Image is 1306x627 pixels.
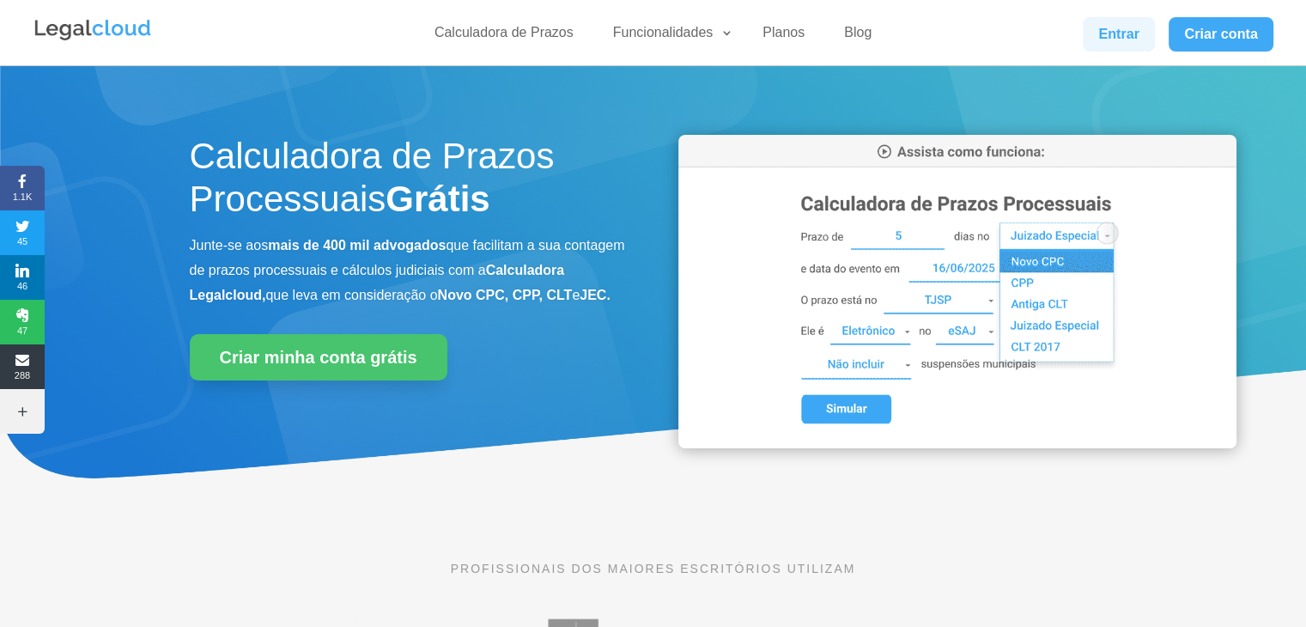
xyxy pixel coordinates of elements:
img: Calculadora de Prazos Processuais da Legalcloud [678,135,1236,448]
a: Calculadora de Prazos [424,24,584,49]
a: Criar conta [1169,17,1273,52]
p: PROFISSIONAIS DOS MAIORES ESCRITÓRIOS UTILIZAM [190,559,1117,578]
a: Logo da Legalcloud [33,31,153,46]
p: Junte-se aos que facilitam a sua contagem de prazos processuais e cálculos judiciais com a que le... [190,234,628,307]
a: Blog [834,24,882,49]
a: Criar minha conta grátis [190,334,447,380]
b: Calculadora Legalcloud, [190,263,565,302]
a: Funcionalidades [603,24,734,49]
h1: Calculadora de Prazos Processuais [190,135,628,230]
strong: Grátis [386,179,489,219]
b: mais de 400 mil advogados [268,238,446,253]
a: Planos [752,24,815,49]
a: Calculadora de Prazos Processuais da Legalcloud [678,436,1236,451]
img: Legalcloud Logo [33,17,153,43]
b: JEC. [580,288,610,302]
b: Novo CPC, CPP, CLT [438,288,573,302]
a: Entrar [1083,17,1155,52]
